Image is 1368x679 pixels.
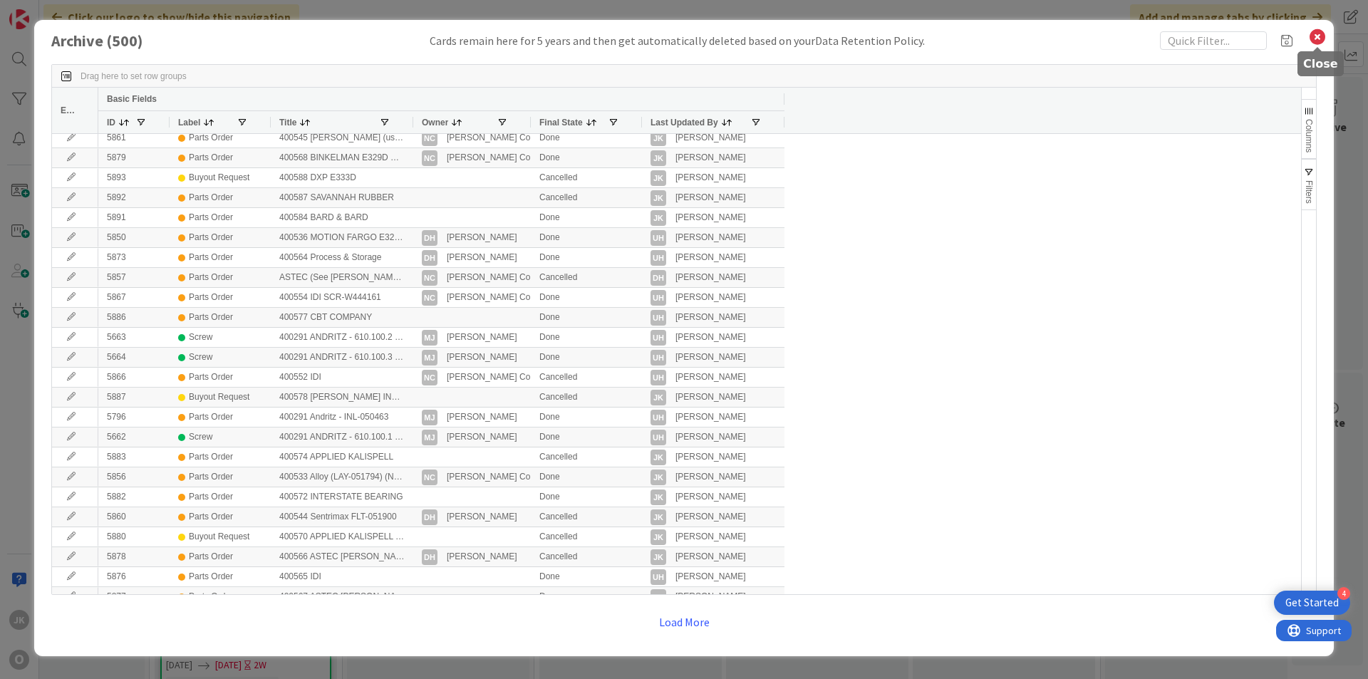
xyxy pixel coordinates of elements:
[675,348,746,366] div: [PERSON_NAME]
[447,149,547,167] div: [PERSON_NAME] Course
[651,210,666,226] div: JK
[30,2,65,19] span: Support
[98,288,170,307] div: 5867
[651,190,666,206] div: JK
[430,32,925,49] div: Cards remain here for 5 years and then get automatically deleted based on your .
[531,208,642,227] div: Done
[189,348,212,366] div: Screw
[422,150,437,166] div: NC
[271,408,413,427] div: 400291 Andritz - INL-050463
[651,589,666,605] div: uh
[422,470,437,485] div: NC
[675,328,746,346] div: [PERSON_NAME]
[107,94,157,104] span: Basic Fields
[651,250,666,266] div: uh
[189,488,233,506] div: Parts Order
[98,148,170,167] div: 5879
[271,487,413,507] div: 400572 INTERSTATE BEARING
[98,467,170,487] div: 5856
[531,527,642,546] div: Cancelled
[1337,587,1350,600] div: 4
[651,489,666,505] div: JK
[531,348,642,367] div: Done
[675,289,746,306] div: [PERSON_NAME]
[675,448,746,466] div: [PERSON_NAME]
[189,149,233,167] div: Parts Order
[178,118,200,128] span: Label
[81,71,187,81] div: Row Groups
[98,388,170,407] div: 5887
[189,448,233,466] div: Parts Order
[675,428,746,446] div: [PERSON_NAME]
[675,488,746,506] div: [PERSON_NAME]
[1274,591,1350,615] div: Open Get Started checklist, remaining modules: 4
[422,549,437,565] div: DH
[189,408,233,426] div: Parts Order
[651,118,718,128] span: Last Updated By
[271,268,413,287] div: ASTEC (See [PERSON_NAME]) Moved to 400545
[189,229,233,247] div: Parts Order
[422,410,437,425] div: MJ
[271,328,413,347] div: 400291 ANDRITZ - 610.100.2 - CSC-048620
[447,249,517,266] div: [PERSON_NAME]
[271,447,413,467] div: 400574 APPLIED KALISPELL
[651,430,666,445] div: uh
[675,528,746,546] div: [PERSON_NAME]
[81,71,187,81] span: Drag here to set row groups
[189,189,233,207] div: Parts Order
[189,249,233,266] div: Parts Order
[98,368,170,387] div: 5866
[447,428,517,446] div: [PERSON_NAME]
[61,105,76,115] span: Edit
[651,150,666,166] div: JK
[675,269,746,286] div: [PERSON_NAME]
[189,209,233,227] div: Parts Order
[189,328,212,346] div: Screw
[271,527,413,546] div: 400570 APPLIED KALISPELL E330D
[271,228,413,247] div: 400536 MOTION FARGO E326D SFT-051954 (No approval required)
[447,548,517,566] div: [PERSON_NAME]
[271,168,413,187] div: 400588 DXP E333D
[675,229,746,247] div: [PERSON_NAME]
[98,308,170,327] div: 5886
[1160,31,1267,50] input: Quick Filter...
[271,507,413,527] div: 400544 Sentrimax FLT-051900
[447,229,517,247] div: [PERSON_NAME]
[651,410,666,425] div: uh
[422,250,437,266] div: DH
[271,128,413,147] div: 400545 [PERSON_NAME] (use updated tolerances)
[531,447,642,467] div: Cancelled
[651,310,666,326] div: uh
[531,248,642,267] div: Done
[447,468,547,486] div: [PERSON_NAME] Course
[447,348,517,366] div: [PERSON_NAME]
[271,567,413,586] div: 400565 IDI
[539,118,583,128] span: Final State
[422,370,437,385] div: NC
[531,288,642,307] div: Done
[675,189,746,207] div: [PERSON_NAME]
[189,588,233,606] div: Parts Order
[98,447,170,467] div: 5883
[271,188,413,207] div: 400587 SAVANNAH RUBBER
[422,430,437,445] div: MJ
[422,118,448,128] span: Owner
[98,128,170,147] div: 5861
[271,467,413,487] div: 400533 Alloy (LAY-051794) (NEEDS HELI QUOTE)
[531,148,642,167] div: Done
[531,228,642,247] div: Done
[98,348,170,367] div: 5664
[98,168,170,187] div: 5893
[189,269,233,286] div: Parts Order
[651,230,666,246] div: uh
[189,548,233,566] div: Parts Order
[447,289,547,306] div: [PERSON_NAME] Course
[531,168,642,187] div: Cancelled
[1285,596,1339,610] div: Get Started
[422,350,437,366] div: MJ
[651,350,666,366] div: uh
[189,368,233,386] div: Parts Order
[651,470,666,485] div: JK
[675,209,746,227] div: [PERSON_NAME]
[675,548,746,566] div: [PERSON_NAME]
